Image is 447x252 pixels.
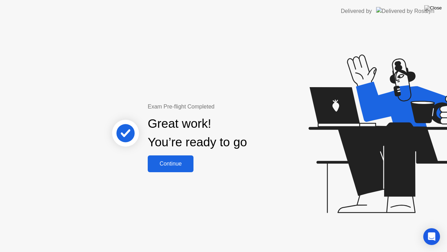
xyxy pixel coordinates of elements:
img: Close [424,5,442,11]
div: Exam Pre-flight Completed [148,103,292,111]
div: Delivered by [341,7,372,15]
div: Continue [150,161,191,167]
div: Open Intercom Messenger [423,228,440,245]
button: Continue [148,155,193,172]
div: Great work! You’re ready to go [148,114,247,152]
img: Delivered by Rosalyn [376,7,434,15]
